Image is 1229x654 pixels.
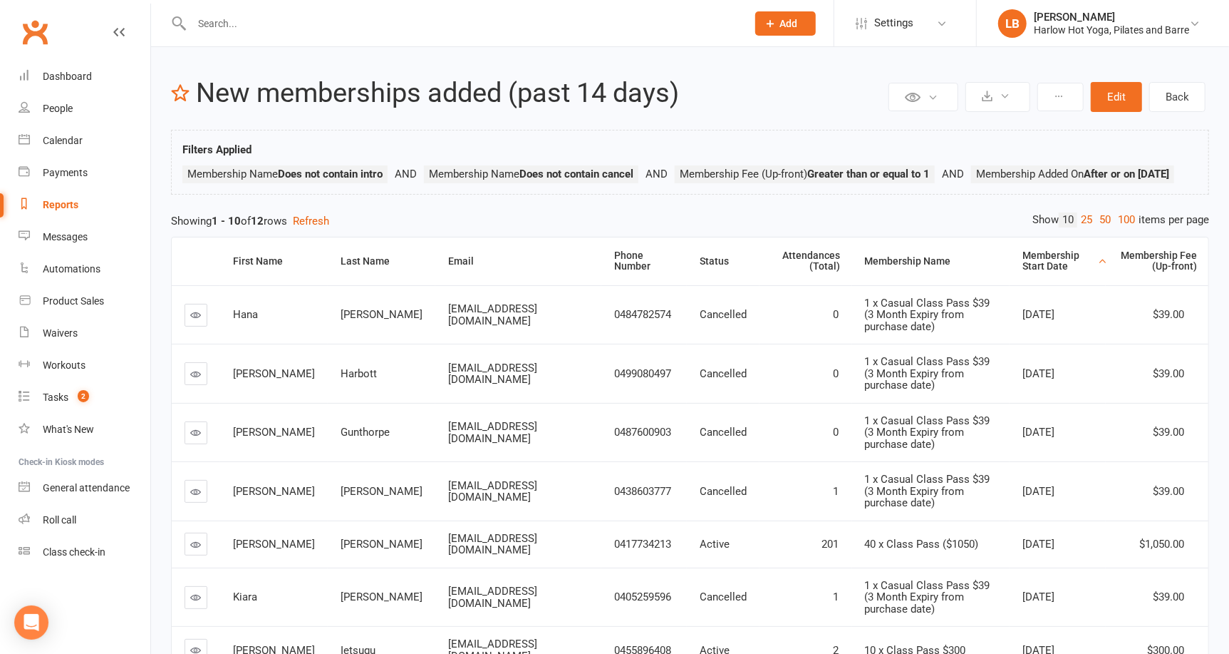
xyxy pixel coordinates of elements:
span: 0487600903 [614,426,671,439]
span: [PERSON_NAME] [233,538,315,551]
div: Workouts [43,359,85,371]
button: Refresh [293,213,329,230]
span: [PERSON_NAME] [233,485,315,498]
button: Edit [1091,82,1142,112]
span: 0 [834,367,839,380]
span: 1 x Casual Class Pass $39 (3 Month Expiry from purchase date) [865,579,990,615]
strong: 1 - 10 [212,215,241,228]
a: Workouts [19,349,150,382]
span: [PERSON_NAME] [233,367,315,380]
strong: 12 [251,215,264,228]
div: Dashboard [43,71,92,82]
span: $39.00 [1153,308,1184,321]
a: Product Sales [19,285,150,317]
span: Hana [233,308,258,321]
div: Membership Name [865,256,999,267]
span: $39.00 [1153,426,1184,439]
div: Membership Fee (Up-front) [1119,250,1197,272]
a: 10 [1059,213,1077,228]
span: [EMAIL_ADDRESS][DOMAIN_NAME] [448,420,537,445]
span: [EMAIL_ADDRESS][DOMAIN_NAME] [448,302,537,327]
strong: Does not contain intro [278,168,383,180]
span: [PERSON_NAME] [341,308,422,321]
div: Showing of rows [171,213,1209,230]
span: Membership Name [429,168,633,180]
span: Active [700,538,730,551]
span: [PERSON_NAME] [341,591,422,603]
span: 1 x Casual Class Pass $39 (3 Month Expiry from purchase date) [865,355,990,392]
div: Reports [43,199,78,210]
a: Messages [19,221,150,253]
span: [PERSON_NAME] [341,485,422,498]
span: [DATE] [1022,591,1054,603]
div: People [43,103,73,114]
div: Last Name [341,256,424,267]
div: Show items per page [1032,213,1209,228]
span: Settings [874,7,913,39]
div: General attendance [43,482,130,494]
span: 0405259596 [614,591,671,603]
span: Cancelled [700,308,747,321]
span: [DATE] [1022,308,1054,321]
span: 2 [78,390,89,402]
a: Payments [19,157,150,189]
span: Membership Name [187,168,383,180]
h2: New memberships added (past 14 days) [196,78,885,108]
div: Calendar [43,135,83,146]
span: 1 x Casual Class Pass $39 (3 Month Expiry from purchase date) [865,473,990,509]
span: [EMAIL_ADDRESS][DOMAIN_NAME] [448,479,537,504]
div: Class check-in [43,546,105,558]
span: [PERSON_NAME] [233,426,315,439]
span: Cancelled [700,591,747,603]
a: Roll call [19,504,150,536]
span: [DATE] [1022,485,1054,498]
span: 0438603777 [614,485,671,498]
a: Clubworx [17,14,53,50]
div: Waivers [43,327,78,339]
span: [PERSON_NAME] [341,538,422,551]
a: 50 [1096,213,1114,228]
span: Membership Added On [976,168,1169,180]
span: [DATE] [1022,367,1054,380]
div: Messages [43,231,88,242]
span: 0 [834,308,839,321]
span: 1 x Casual Class Pass $39 (3 Month Expiry from purchase date) [865,297,990,333]
div: Status [700,256,748,267]
a: Tasks 2 [19,382,150,414]
div: First Name [233,256,316,267]
span: $39.00 [1153,591,1184,603]
div: Product Sales [43,295,104,307]
strong: After or on [DATE] [1084,168,1169,180]
span: [DATE] [1022,426,1054,439]
span: Harbott [341,367,377,380]
strong: Greater than or equal to 1 [807,168,930,180]
span: Cancelled [700,485,747,498]
span: Add [780,18,798,29]
div: Payments [43,167,88,178]
strong: Does not contain cancel [519,168,633,180]
span: 1 [834,591,839,603]
a: People [19,93,150,125]
a: General attendance kiosk mode [19,472,150,504]
a: 25 [1077,213,1096,228]
span: 0 [834,426,839,439]
span: [EMAIL_ADDRESS][DOMAIN_NAME] [448,585,537,610]
a: Waivers [19,317,150,349]
span: Kiara [233,591,257,603]
div: Roll call [43,514,76,526]
div: Phone Number [614,250,675,272]
span: 201 [822,538,839,551]
div: Open Intercom Messenger [14,606,48,640]
span: [DATE] [1022,538,1054,551]
div: Harlow Hot Yoga, Pilates and Barre [1034,24,1189,36]
a: 100 [1114,213,1139,228]
span: 0499080497 [614,367,671,380]
div: Automations [43,263,100,275]
span: $39.00 [1153,485,1184,498]
a: Reports [19,189,150,221]
a: Class kiosk mode [19,536,150,568]
a: Dashboard [19,61,150,93]
span: [EMAIL_ADDRESS][DOMAIN_NAME] [448,532,537,557]
span: Cancelled [700,367,747,380]
div: [PERSON_NAME] [1034,11,1189,24]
